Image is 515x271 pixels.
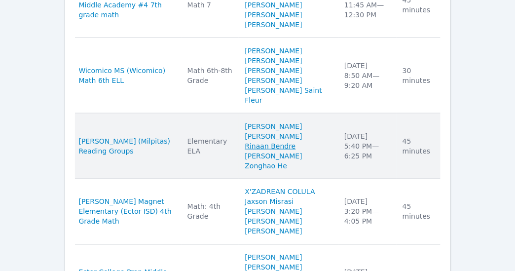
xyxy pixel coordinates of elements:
[245,207,302,217] a: [PERSON_NAME]
[245,227,302,236] a: [PERSON_NAME]
[245,10,332,30] a: [PERSON_NAME] [PERSON_NAME]
[245,85,332,105] a: [PERSON_NAME] Saint Fleur
[79,66,176,85] a: Wicomico MS (Wicomico) Math 6th ELL
[245,141,295,151] a: Rinaan Bendre
[245,56,332,85] a: [PERSON_NAME] [PERSON_NAME] [PERSON_NAME]
[79,136,176,156] a: [PERSON_NAME] (Milpitas) Reading Groups
[79,197,176,227] a: [PERSON_NAME] Magnet Elementary (Ector ISD) 4th Grade Math
[187,66,233,85] div: Math 6th-8th Grade
[245,187,315,197] a: X'ZADREAN COLULA
[403,66,435,85] div: 30 minutes
[245,46,302,56] a: [PERSON_NAME]
[187,136,233,156] div: Elementary ELA
[403,136,435,156] div: 45 minutes
[245,197,294,207] a: Jaxson Misrasi
[187,202,233,222] div: Math: 4th Grade
[75,114,441,179] tr: [PERSON_NAME] (Milpitas) Reading GroupsElementary ELA[PERSON_NAME][PERSON_NAME]Rinaan Bendre[PERS...
[245,161,287,171] a: Zonghao He
[403,202,435,222] div: 45 minutes
[75,38,441,114] tr: Wicomico MS (Wicomico) Math 6th ELLMath 6th-8th Grade[PERSON_NAME][PERSON_NAME] [PERSON_NAME] [PE...
[245,151,302,161] a: [PERSON_NAME]
[344,61,391,90] div: [DATE] 8:50 AM — 9:20 AM
[245,217,302,227] a: [PERSON_NAME]
[344,131,391,161] div: [DATE] 5:40 PM — 6:25 PM
[245,131,302,141] a: [PERSON_NAME]
[245,121,302,131] a: [PERSON_NAME]
[344,197,391,227] div: [DATE] 3:20 PM — 4:05 PM
[75,179,441,245] tr: [PERSON_NAME] Magnet Elementary (Ector ISD) 4th Grade MathMath: 4th GradeX'ZADREAN COLULAJaxson M...
[245,253,302,263] a: [PERSON_NAME]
